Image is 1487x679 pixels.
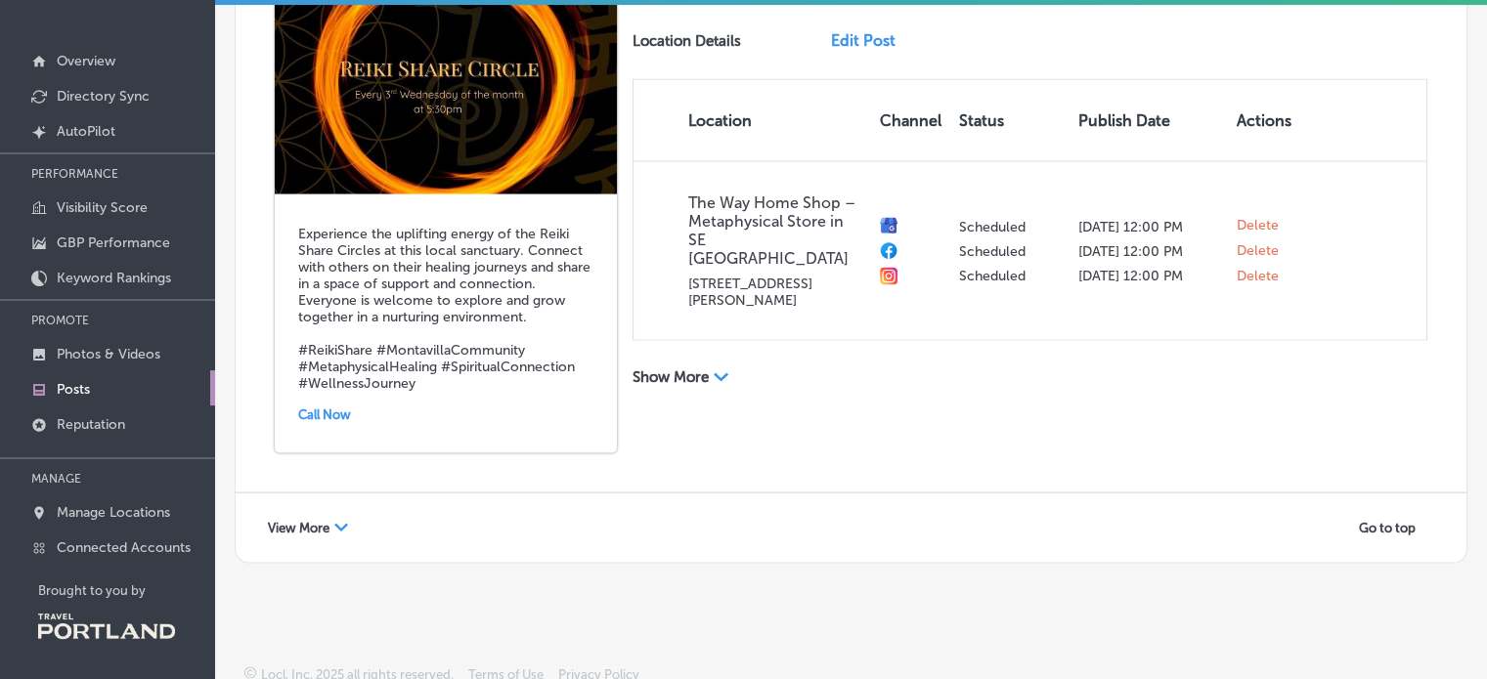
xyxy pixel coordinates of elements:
[57,539,191,556] p: Connected Accounts
[1237,268,1279,285] span: Delete
[633,368,709,386] p: Show More
[1078,219,1221,235] p: [DATE] 12:00 PM
[951,80,1071,161] th: Status
[38,614,175,639] img: Travel Portland
[57,416,125,433] p: Reputation
[1359,521,1416,535] span: Go to top
[1071,80,1229,161] th: Publish Date
[57,270,171,286] p: Keyword Rankings
[959,219,1063,235] p: Scheduled
[57,381,90,398] p: Posts
[634,80,872,161] th: Location
[1078,243,1221,260] p: [DATE] 12:00 PM
[688,193,864,268] p: The Way Home Shop – Metaphysical Store in SE [GEOGRAPHIC_DATA]
[1078,268,1221,284] p: [DATE] 12:00 PM
[872,80,951,161] th: Channel
[57,123,115,140] p: AutoPilot
[57,199,148,216] p: Visibility Score
[959,243,1063,260] p: Scheduled
[57,234,170,251] p: GBP Performance
[1237,242,1279,260] span: Delete
[959,268,1063,284] p: Scheduled
[1237,217,1279,234] span: Delete
[57,504,170,521] p: Manage Locations
[688,276,864,309] p: [STREET_ADDRESS][PERSON_NAME]
[57,88,150,105] p: Directory Sync
[57,346,160,362] p: Photos & Videos
[268,521,329,535] span: View More
[1229,80,1299,161] th: Actions
[38,583,215,598] p: Brought to you by
[57,53,115,69] p: Overview
[633,32,741,50] p: Location Details
[831,31,911,50] a: Edit Post
[298,226,593,392] h5: Experience the uplifting energy of the Reiki Share Circles at this local sanctuary. Connect with ...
